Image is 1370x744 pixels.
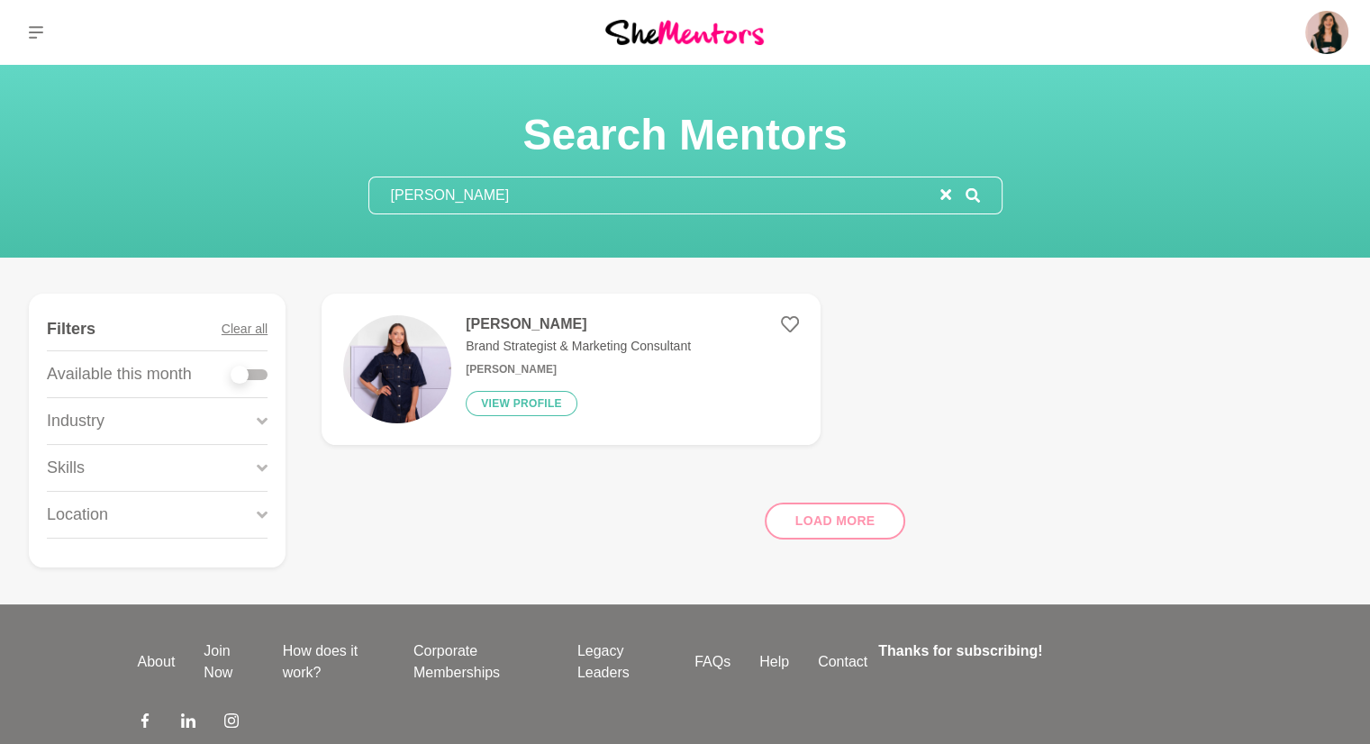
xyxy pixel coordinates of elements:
[745,651,803,673] a: Help
[224,712,239,734] a: Instagram
[47,362,192,386] p: Available this month
[878,640,1221,662] h4: Thanks for subscribing!
[47,456,85,480] p: Skills
[268,640,399,684] a: How does it work?
[47,503,108,527] p: Location
[563,640,680,684] a: Legacy Leaders
[369,177,940,213] input: Search mentors
[399,640,563,684] a: Corporate Memberships
[189,640,268,684] a: Join Now
[466,315,691,333] h4: [PERSON_NAME]
[47,409,104,433] p: Industry
[368,108,1003,162] h1: Search Mentors
[322,294,821,445] a: [PERSON_NAME]Brand Strategist & Marketing Consultant[PERSON_NAME]View profile
[1305,11,1348,54] img: Mariana Queiroz
[680,651,745,673] a: FAQs
[466,337,691,356] p: Brand Strategist & Marketing Consultant
[605,20,764,44] img: She Mentors Logo
[466,391,577,416] button: View profile
[138,712,152,734] a: Facebook
[181,712,195,734] a: LinkedIn
[222,308,268,350] button: Clear all
[466,363,691,377] h6: [PERSON_NAME]
[47,319,95,340] h4: Filters
[803,651,882,673] a: Contact
[123,651,190,673] a: About
[343,315,451,423] img: 0026fe3e10c2c65067c067406f0199d95eb2fc0d-1080x1350.jpg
